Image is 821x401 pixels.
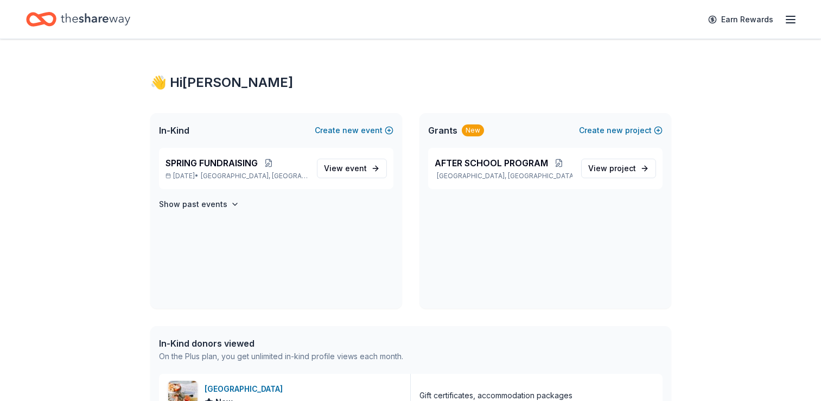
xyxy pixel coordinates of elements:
p: [DATE] • [166,172,308,180]
div: 👋 Hi [PERSON_NAME] [150,74,671,91]
div: New [462,124,484,136]
div: On the Plus plan, you get unlimited in-kind profile views each month. [159,350,403,363]
span: [GEOGRAPHIC_DATA], [GEOGRAPHIC_DATA] [201,172,308,180]
span: SPRING FUNDRAISING [166,156,258,170]
button: Show past events [159,198,239,211]
a: Home [26,7,130,32]
p: [GEOGRAPHIC_DATA], [GEOGRAPHIC_DATA] [435,172,572,180]
span: project [609,164,636,173]
h4: Show past events [159,198,227,211]
div: In-Kind donors viewed [159,337,403,350]
span: Grants [428,124,457,137]
span: new [607,124,623,137]
a: View event [317,159,387,178]
span: new [342,124,359,137]
span: View [324,162,367,175]
div: [GEOGRAPHIC_DATA] [205,383,287,396]
button: Createnewevent [315,124,393,137]
span: event [345,164,367,173]
button: Createnewproject [579,124,663,137]
span: AFTER SCHOOL PROGRAM [435,156,548,170]
a: View project [581,159,656,178]
span: In-Kind [159,124,189,137]
a: Earn Rewards [702,10,780,29]
span: View [588,162,636,175]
